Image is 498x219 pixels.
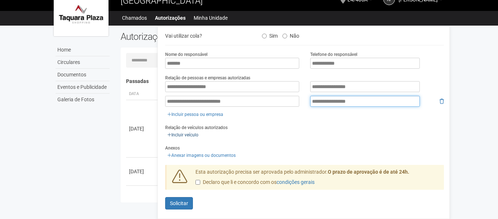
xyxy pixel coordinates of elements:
[440,99,444,104] i: Remover
[165,131,201,139] a: Incluir veículo
[195,179,315,186] label: Declaro que li e concordo com os
[129,196,156,203] div: [DATE]
[194,13,228,23] a: Minha Unidade
[129,168,156,175] div: [DATE]
[121,31,277,42] h2: Autorizações
[165,145,180,151] label: Anexos
[165,151,238,159] a: Anexar imagens ou documentos
[56,81,110,94] a: Eventos e Publicidade
[122,13,147,23] a: Chamados
[310,51,357,58] label: Telefone do responsável
[170,200,188,206] span: Solicitar
[126,88,159,100] th: Data
[328,169,409,175] strong: O prazo de aprovação é de até 24h.
[277,179,315,185] a: condições gerais
[56,56,110,69] a: Circulares
[160,30,256,41] div: Vai utilizar cola?
[262,34,267,38] input: Sim
[262,30,278,39] label: Sim
[195,180,200,185] input: Declaro que li e concordo com oscondições gerais
[129,125,156,132] div: [DATE]
[165,197,193,209] button: Solicitar
[165,51,208,58] label: Nome do responsável
[282,34,287,38] input: Não
[155,13,186,23] a: Autorizações
[56,94,110,106] a: Galeria de Fotos
[282,30,299,39] label: Não
[126,79,439,84] h4: Passadas
[56,44,110,56] a: Home
[190,169,444,190] div: Esta autorização precisa ser aprovada pelo administrador.
[165,75,250,81] label: Relação de pessoas e empresas autorizadas
[165,110,225,118] a: Incluir pessoa ou empresa
[56,69,110,81] a: Documentos
[165,124,228,131] label: Relação de veículos autorizados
